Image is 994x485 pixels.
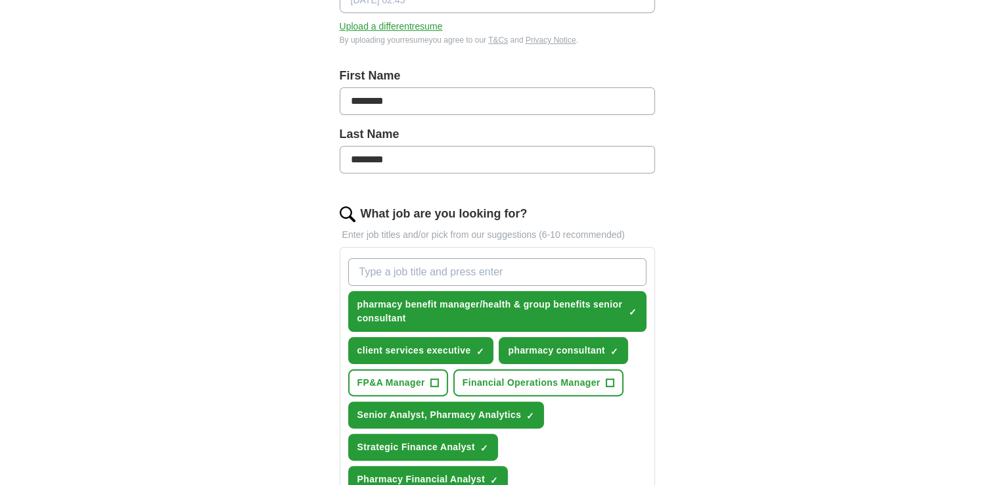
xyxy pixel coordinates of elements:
[357,298,623,325] span: pharmacy benefit manager/health & group benefits senior consultant
[463,376,600,390] span: Financial Operations Manager
[348,434,498,461] button: Strategic Finance Analyst✓
[348,337,494,364] button: client services executive✓
[480,443,488,453] span: ✓
[476,346,484,357] span: ✓
[357,376,425,390] span: FP&A Manager
[348,369,448,396] button: FP&A Manager
[340,67,655,85] label: First Name
[348,291,646,332] button: pharmacy benefit manager/health & group benefits senior consultant✓
[348,402,545,428] button: Senior Analyst, Pharmacy Analytics✓
[488,35,508,45] a: T&Cs
[453,369,623,396] button: Financial Operations Manager
[499,337,627,364] button: pharmacy consultant✓
[357,440,475,454] span: Strategic Finance Analyst
[340,126,655,143] label: Last Name
[348,258,646,286] input: Type a job title and press enter
[526,35,576,45] a: Privacy Notice
[340,20,443,34] button: Upload a differentresume
[610,346,618,357] span: ✓
[508,344,604,358] span: pharmacy consultant
[361,205,528,223] label: What job are you looking for?
[629,307,637,317] span: ✓
[357,408,522,422] span: Senior Analyst, Pharmacy Analytics
[340,228,655,242] p: Enter job titles and/or pick from our suggestions (6-10 recommended)
[340,206,355,222] img: search.png
[526,411,534,421] span: ✓
[340,34,655,46] div: By uploading your resume you agree to our and .
[357,344,471,358] span: client services executive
